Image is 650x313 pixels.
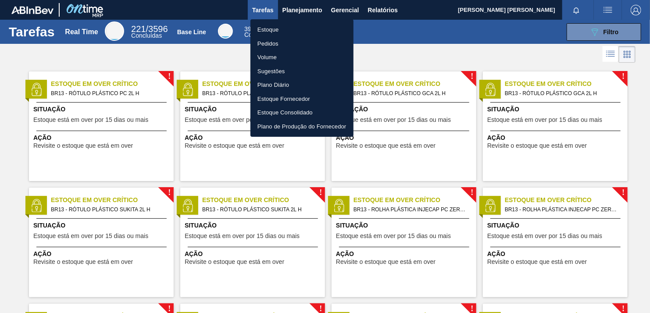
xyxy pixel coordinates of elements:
a: Estoque Fornecedor [250,92,354,106]
a: Estoque Consolidado [250,106,354,120]
a: Sugestões [250,64,354,78]
a: Plano de Produção do Fornecedor [250,120,354,134]
a: Plano Diário [250,78,354,92]
a: Estoque [250,23,354,37]
a: Volume [250,50,354,64]
a: Pedidos [250,37,354,51]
